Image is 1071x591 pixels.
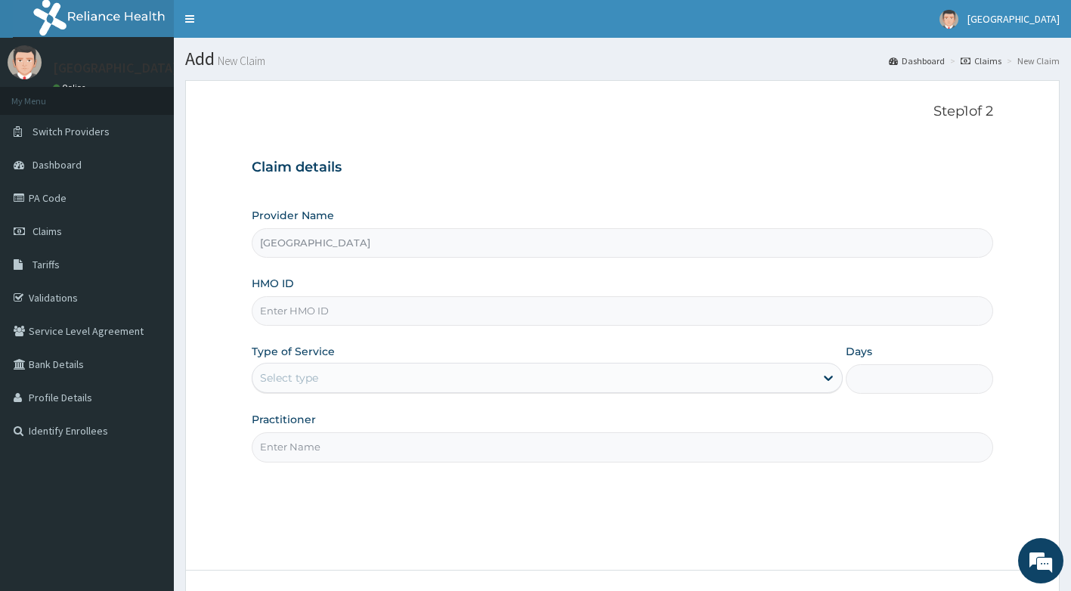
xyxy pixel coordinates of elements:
[260,370,318,385] div: Select type
[53,82,89,93] a: Online
[252,296,994,326] input: Enter HMO ID
[889,54,945,67] a: Dashboard
[185,49,1060,69] h1: Add
[939,10,958,29] img: User Image
[1003,54,1060,67] li: New Claim
[33,224,62,238] span: Claims
[252,276,294,291] label: HMO ID
[252,432,994,462] input: Enter Name
[33,125,110,138] span: Switch Providers
[846,344,872,359] label: Days
[215,55,265,67] small: New Claim
[8,45,42,79] img: User Image
[252,344,335,359] label: Type of Service
[967,12,1060,26] span: [GEOGRAPHIC_DATA]
[252,208,334,223] label: Provider Name
[252,104,994,120] p: Step 1 of 2
[53,61,178,75] p: [GEOGRAPHIC_DATA]
[961,54,1001,67] a: Claims
[33,258,60,271] span: Tariffs
[252,412,316,427] label: Practitioner
[252,159,994,176] h3: Claim details
[33,158,82,172] span: Dashboard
